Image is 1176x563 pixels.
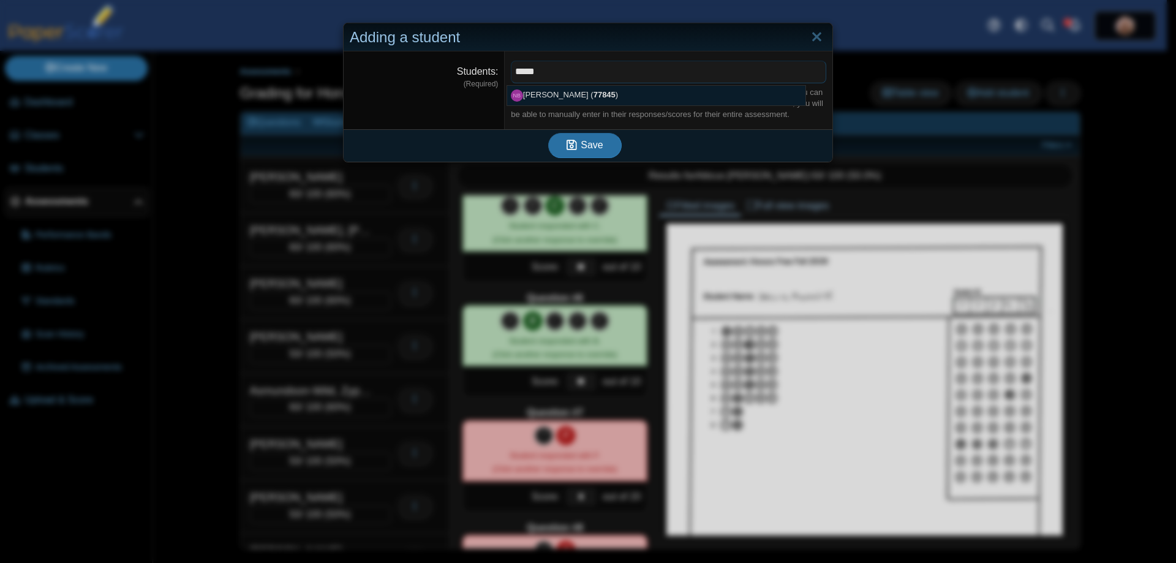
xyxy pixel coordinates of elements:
tags: ​ [511,61,826,83]
button: Save [548,133,622,157]
div: Adding a student [344,23,832,52]
label: Students [457,66,499,77]
strong: 77845 [594,90,616,99]
span: Save [581,140,603,150]
div: [PERSON_NAME] ( ) [507,86,805,105]
a: Close [807,27,826,48]
dfn: (Required) [350,79,498,89]
span: Naima Beshair [513,93,521,99]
